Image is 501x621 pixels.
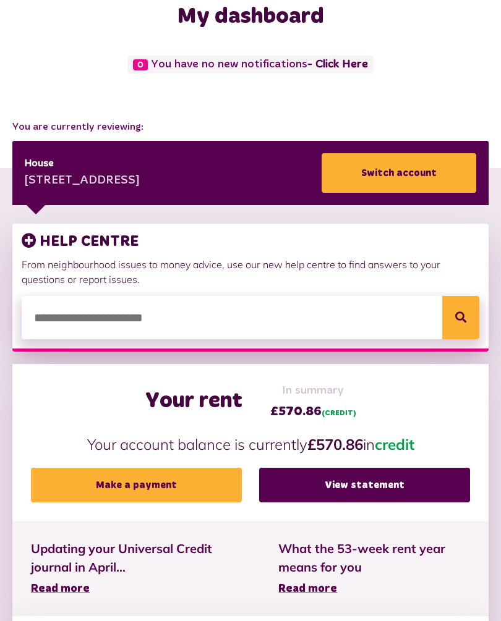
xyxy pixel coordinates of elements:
div: [STREET_ADDRESS] [25,172,140,190]
h2: Your rent [145,388,242,415]
span: £570.86 [270,402,356,421]
a: Updating your Universal Credit journal in April... Read more [31,539,241,598]
span: In summary [270,382,356,399]
h3: HELP CENTRE [22,233,479,251]
h1: My dashboard [12,4,489,30]
a: - Click Here [307,59,368,70]
span: Updating your Universal Credit journal in April... [31,539,241,577]
span: What the 53-week rent year means for you [278,539,470,577]
span: You have no new notifications [127,56,373,74]
strong: £570.86 [307,435,363,454]
span: Read more [31,583,90,594]
a: Make a payment [31,468,242,502]
div: House [25,156,140,171]
p: Your account balance is currently in [31,433,470,455]
a: What the 53-week rent year means for you Read more [278,539,470,598]
span: (CREDIT) [322,410,356,417]
span: 0 [133,59,148,70]
p: From neighbourhood issues to money advice, use our new help centre to find answers to your questi... [22,257,479,287]
span: Read more [278,583,337,594]
span: credit [375,435,414,454]
a: View statement [259,468,470,502]
a: Switch account [322,153,476,193]
span: You are currently reviewing: [12,120,489,135]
